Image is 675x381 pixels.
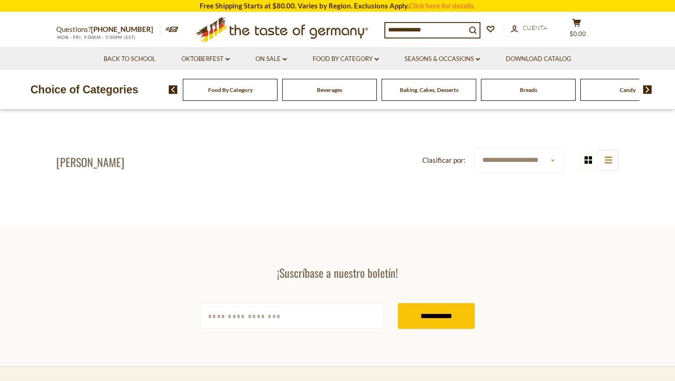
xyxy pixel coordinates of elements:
span: $0.00 [570,30,586,38]
button: $0.00 [562,18,591,42]
a: Cuenta [511,23,547,33]
a: Seasons & Occasions [405,54,480,64]
a: [PHONE_NUMBER] [91,25,153,33]
a: Baking, Cakes, Desserts [400,86,458,93]
a: Beverages [317,86,342,93]
h1: [PERSON_NAME] [56,155,124,169]
span: Cuenta [523,24,547,31]
p: Questions? [56,23,160,36]
span: MON - FRI, 9:00AM - 5:00PM (EST) [56,35,136,40]
a: Download Catalog [506,54,571,64]
a: Oktoberfest [181,54,230,64]
a: Back to School [104,54,156,64]
a: Food By Category [313,54,379,64]
a: Breads [520,86,537,93]
h3: ¡Suscríbase a nuestro boletín! [200,266,475,280]
a: Candy [620,86,636,93]
label: Clasificar por: [422,154,465,166]
a: Click here for details. [409,1,475,10]
img: next arrow [643,85,652,94]
img: previous arrow [169,85,178,94]
a: Food By Category [208,86,253,93]
a: On Sale [255,54,287,64]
